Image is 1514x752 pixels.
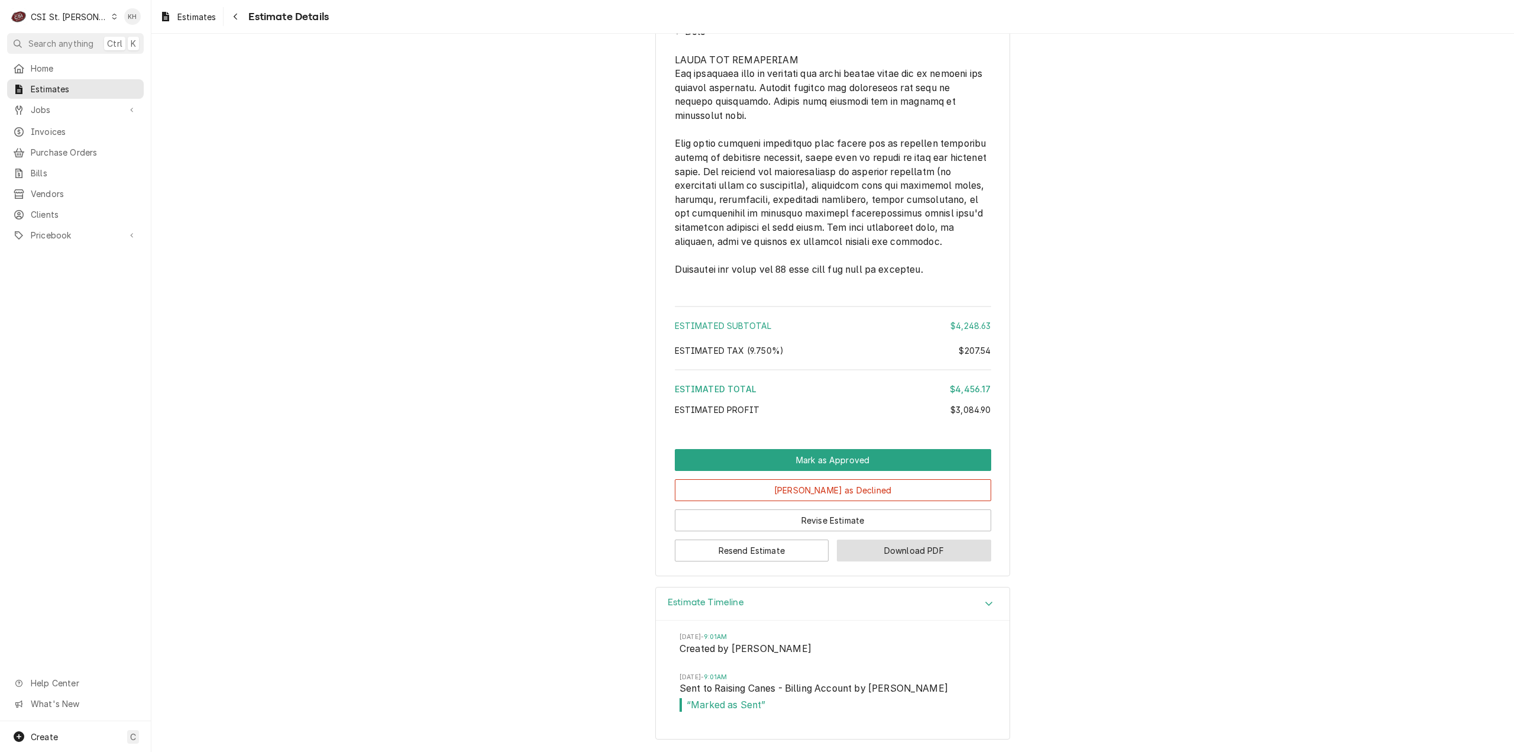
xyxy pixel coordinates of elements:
span: Home [31,62,138,75]
button: Mark as Approved [675,449,991,471]
span: Estimated Subtotal [675,321,772,331]
span: Event String [680,642,986,659]
em: 9:01AM [704,633,727,641]
div: Button Group Row [675,471,991,501]
div: Kelsey Hetlage's Avatar [124,8,141,25]
em: 9:01AM [704,673,727,681]
span: Pricebook [31,229,120,241]
a: Estimates [7,79,144,99]
div: Estimated Total [675,383,991,395]
span: Ctrl [107,37,122,50]
div: CSI St. Louis's Avatar [11,8,27,25]
li: Event [680,673,986,727]
div: Button Group [675,449,991,561]
button: Resend Estimate [675,540,829,561]
span: Invoices [31,125,138,138]
a: Estimates [155,7,221,27]
span: Search anything [28,37,93,50]
a: Go to Help Center [7,673,144,693]
div: Estimate Timeline [655,587,1010,740]
a: Vendors [7,184,144,204]
span: Bills [31,167,138,179]
button: Navigate back [226,7,245,26]
button: Revise Estimate [675,509,991,531]
span: What's New [31,698,137,710]
span: Estimates [177,11,216,23]
div: $4,248.63 [950,319,991,332]
span: Estimate Details [245,9,329,25]
span: Event Message [680,698,986,712]
span: Help Center [31,677,137,689]
div: Button Group Row [675,531,991,561]
button: Accordion Details Expand Trigger [656,588,1010,621]
a: Bills [7,163,144,183]
span: Jobs [31,104,120,116]
a: Purchase Orders [7,143,144,162]
div: $3,084.90 [950,404,991,416]
button: Download PDF [837,540,991,561]
span: Purchase Orders [31,146,138,159]
div: $207.54 [959,344,991,357]
div: Estimated Profit [675,404,991,416]
span: Event String [680,682,986,698]
div: CSI St. [PERSON_NAME] [31,11,108,23]
span: K [131,37,136,50]
div: Accordion Body [656,621,1010,739]
a: Clients [7,205,144,224]
span: Vendors [31,188,138,200]
div: Estimated Tax [675,344,991,357]
button: Search anythingCtrlK [7,33,144,54]
a: Invoices [7,122,144,141]
div: Amount Summary [675,302,991,424]
h3: Estimate Timeline [668,597,744,608]
span: Clients [31,208,138,221]
a: Go to Pricebook [7,225,144,245]
button: [PERSON_NAME] as Declined [675,479,991,501]
span: Estimated Total [675,384,756,394]
div: Button Group Row [675,501,991,531]
span: C [130,731,136,743]
span: Estimated Profit [675,405,760,415]
div: Accordion Header [656,588,1010,621]
a: Home [7,59,144,78]
span: Create [31,732,58,742]
span: Estimates [31,83,138,95]
span: Timestamp [680,673,986,682]
a: Go to What's New [7,694,144,714]
span: Estimated Tax ( 9.750% ) [675,346,784,356]
a: Go to Jobs [7,100,144,120]
div: Estimated Subtotal [675,319,991,332]
div: C [11,8,27,25]
div: Button Group Row [675,449,991,471]
div: KH [124,8,141,25]
span: Timestamp [680,632,986,642]
div: $4,456.17 [950,383,991,395]
li: Event [680,632,986,672]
